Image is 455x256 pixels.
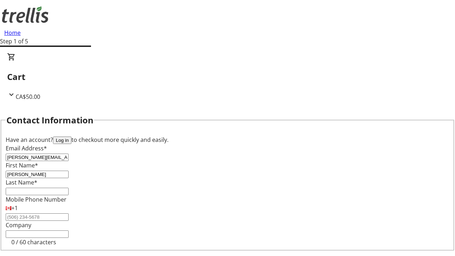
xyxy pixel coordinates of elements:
button: Log in [53,137,71,144]
tr-character-limit: 0 / 60 characters [11,238,56,246]
label: Last Name* [6,178,37,186]
h2: Cart [7,70,448,83]
div: CartCA$50.00 [7,53,448,101]
label: Company [6,221,31,229]
label: Mobile Phone Number [6,196,66,203]
h2: Contact Information [6,114,93,127]
label: Email Address* [6,144,47,152]
input: (506) 234-5678 [6,213,69,221]
span: CA$50.00 [16,93,40,101]
div: Have an account? to checkout more quickly and easily. [6,135,449,144]
label: First Name* [6,161,38,169]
